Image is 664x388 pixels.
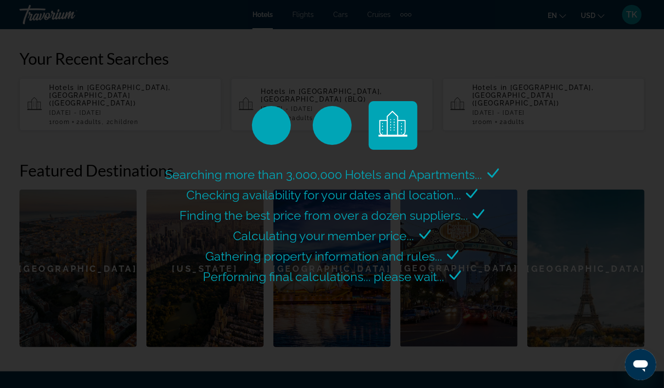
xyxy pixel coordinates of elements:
[205,249,442,264] span: Gathering property information and rules...
[186,188,461,202] span: Checking availability for your dates and location...
[625,349,656,380] iframe: Button to launch messaging window
[203,269,445,284] span: Performing final calculations... please wait...
[233,229,414,243] span: Calculating your member price...
[165,167,483,182] span: Searching more than 3,000,000 Hotels and Apartments...
[179,208,468,223] span: Finding the best price from over a dozen suppliers...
